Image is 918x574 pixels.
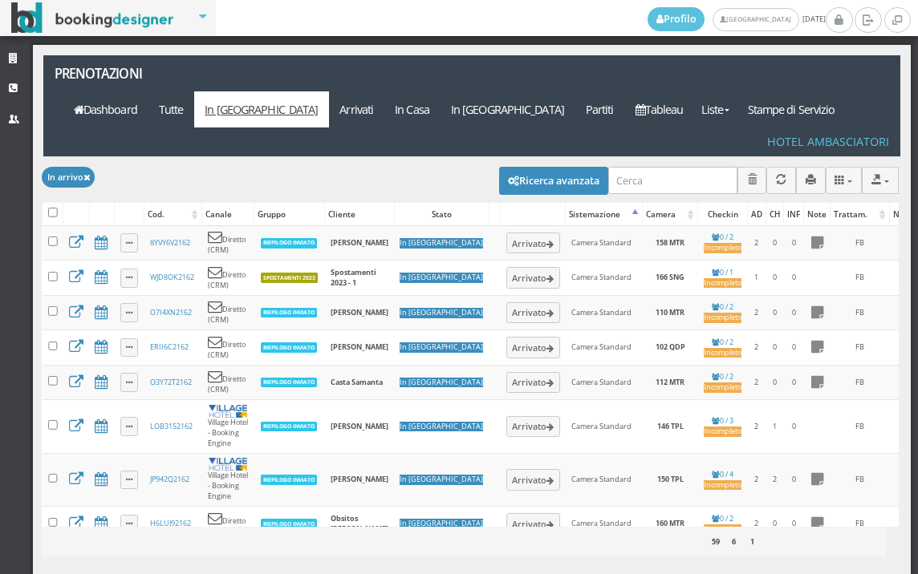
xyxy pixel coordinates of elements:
div: Camera [643,203,697,225]
td: 7 [890,453,917,507]
button: Export [862,167,899,193]
td: Camera Standard [566,330,643,365]
a: Dashboard [63,91,148,127]
a: [GEOGRAPHIC_DATA] [713,8,798,31]
td: 6 [890,400,917,454]
a: 0 / 2Incompleto [704,232,741,253]
a: JP942Q2162 [150,474,189,484]
td: FB [831,507,890,541]
td: FB [831,261,890,295]
a: RIEPILOGO INVIATO [260,236,319,247]
div: In [GEOGRAPHIC_DATA] [400,308,483,318]
div: In [GEOGRAPHIC_DATA] [400,378,483,388]
div: Incompleto [704,348,741,358]
td: FB [831,330,890,365]
div: CH [766,203,783,225]
td: 5 [890,365,917,399]
div: AD [748,203,766,225]
a: Liste [694,91,737,127]
a: 0 / 3Incompleto [704,415,741,437]
td: Camera Standard [566,400,643,454]
td: 0 [784,453,804,507]
td: 0 [784,507,804,541]
b: RIEPILOGO INVIATO [263,476,315,483]
b: RIEPILOGO INVIATO [263,344,315,351]
b: Spostamenti 2023 - 1 [331,267,376,288]
div: In [GEOGRAPHIC_DATA] [400,475,483,485]
div: Sistemazione [566,203,642,225]
b: 166 SNG [656,272,684,282]
b: 158 MTR [656,237,684,248]
td: Village Hotel - Booking Engine [202,453,254,507]
b: Obsitos [PERSON_NAME] [331,513,388,534]
td: FB [831,453,890,507]
div: Incompleto [704,426,741,437]
div: In [GEOGRAPHIC_DATA] [400,273,483,283]
td: 0 [784,400,804,454]
button: Arrivato [506,267,560,288]
div: Notti [890,203,916,225]
a: 0 / 1Incompleto [704,267,741,289]
b: 59 [712,536,720,547]
button: Arrivato [506,469,560,490]
h4: Hotel Ambasciatori [767,135,889,148]
a: Tableau [624,91,694,127]
td: 2 [747,295,766,329]
td: Camera Standard [566,453,643,507]
td: 0 [784,295,804,329]
td: 0 [784,365,804,399]
b: [PERSON_NAME] [331,307,388,317]
div: Incompleto [704,313,741,323]
a: O7I4XN2162 [150,307,192,317]
b: [PERSON_NAME] [331,237,388,248]
a: 0 / 2Incompleto [704,371,741,393]
a: LOB3152162 [150,421,193,431]
td: 0 [766,330,783,365]
td: Camera Standard [566,295,643,329]
button: Arrivato [506,372,560,393]
div: Checkin [698,203,746,225]
td: 7 [890,261,917,295]
b: 110 MTR [656,307,684,317]
td: 0 [766,295,783,329]
td: FB [831,365,890,399]
a: Partiti [575,91,624,127]
a: O3Y72T2162 [150,377,192,387]
div: In [GEOGRAPHIC_DATA] [400,519,483,529]
td: 1 [890,507,917,541]
b: RIEPILOGO INVIATO [263,309,315,316]
a: RIEPILOGO INVIATO [260,518,319,528]
td: Diretto (CRM) [202,225,254,260]
a: H6LUJ92162 [150,518,191,528]
a: WJD8OK2162 [150,272,194,282]
b: 6 [732,536,736,547]
a: RIEPILOGO INVIATO [260,306,319,317]
td: 0 [766,507,783,541]
td: Village Hotel - Booking Engine [202,400,254,454]
a: RIEPILOGO INVIATO [260,420,319,430]
b: 150 TPL [657,474,684,484]
img: c1bf4543417a11ec8a5106403f595ea8.png [208,405,248,418]
td: 0 [784,330,804,365]
div: Cod. [144,203,201,225]
div: In [GEOGRAPHIC_DATA] [400,422,483,432]
b: 146 TPL [657,421,684,431]
a: RIEPILOGO INVIATO [260,342,319,352]
a: Stampe di Servizio [737,91,846,127]
button: Arrivato [506,416,560,437]
td: Diretto (CRM) [202,261,254,295]
a: In [GEOGRAPHIC_DATA] [194,91,329,127]
div: Note [804,203,830,225]
a: Prenotazioni [43,55,209,91]
td: FB [831,400,890,454]
div: Incompleto [704,278,741,289]
td: 2 [747,400,766,454]
b: RIEPILOGO INVIATO [263,520,315,528]
b: RIEPILOGO INVIATO [263,422,315,430]
a: Profilo [648,7,705,31]
img: c1bf4543417a11ec8a5106403f595ea8.png [208,458,248,471]
button: Arrivato [506,302,560,323]
b: Casta Samanta [331,377,383,387]
td: 1 [766,400,783,454]
a: 0 / 2Incompleto [704,337,741,358]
